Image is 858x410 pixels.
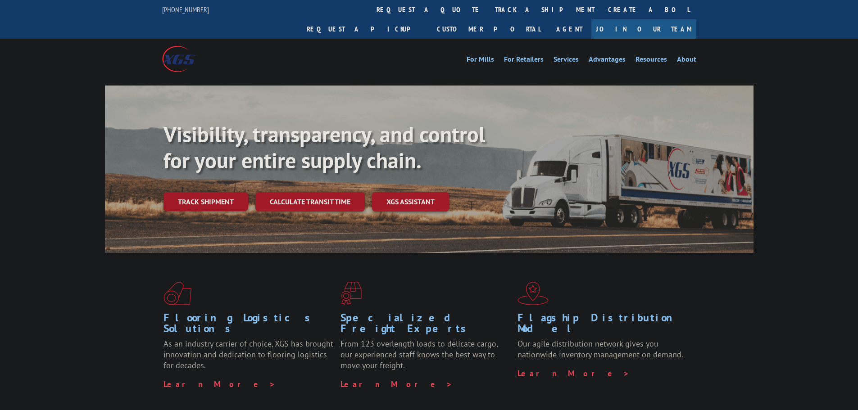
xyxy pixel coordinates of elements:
[518,312,688,338] h1: Flagship Distribution Model
[162,5,209,14] a: [PHONE_NUMBER]
[340,379,453,389] a: Learn More >
[163,120,485,174] b: Visibility, transparency, and control for your entire supply chain.
[163,192,248,211] a: Track shipment
[518,338,683,360] span: Our agile distribution network gives you nationwide inventory management on demand.
[340,312,511,338] h1: Specialized Freight Experts
[340,282,362,305] img: xgs-icon-focused-on-flooring-red
[372,192,449,212] a: XGS ASSISTANT
[300,19,430,39] a: Request a pickup
[163,338,333,370] span: As an industry carrier of choice, XGS has brought innovation and dedication to flooring logistics...
[467,56,494,66] a: For Mills
[589,56,626,66] a: Advantages
[504,56,544,66] a: For Retailers
[255,192,365,212] a: Calculate transit time
[547,19,591,39] a: Agent
[518,282,549,305] img: xgs-icon-flagship-distribution-model-red
[636,56,667,66] a: Resources
[430,19,547,39] a: Customer Portal
[518,368,630,378] a: Learn More >
[163,312,334,338] h1: Flooring Logistics Solutions
[163,282,191,305] img: xgs-icon-total-supply-chain-intelligence-red
[677,56,696,66] a: About
[340,338,511,378] p: From 123 overlength loads to delicate cargo, our experienced staff knows the best way to move you...
[591,19,696,39] a: Join Our Team
[554,56,579,66] a: Services
[163,379,276,389] a: Learn More >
